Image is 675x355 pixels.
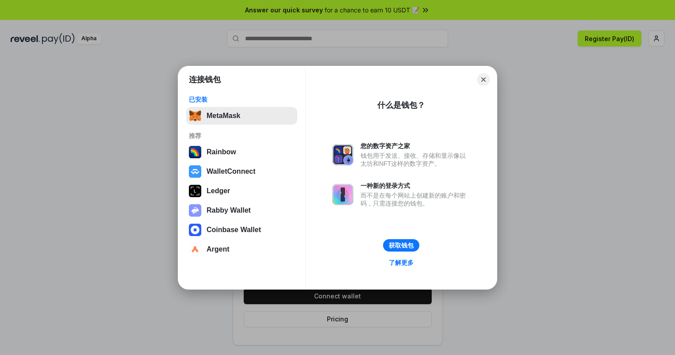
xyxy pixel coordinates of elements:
div: 什么是钱包？ [377,100,425,111]
button: Argent [186,240,297,258]
img: svg+xml,%3Csvg%20fill%3D%22none%22%20height%3D%2233%22%20viewBox%3D%220%200%2035%2033%22%20width%... [189,110,201,122]
button: 获取钱包 [383,239,419,252]
a: 了解更多 [384,257,419,268]
div: WalletConnect [207,168,256,176]
button: Rabby Wallet [186,202,297,219]
button: Rainbow [186,143,297,161]
img: svg+xml,%3Csvg%20width%3D%2228%22%20height%3D%2228%22%20viewBox%3D%220%200%2028%2028%22%20fill%3D... [189,224,201,236]
div: Rabby Wallet [207,206,251,214]
div: Coinbase Wallet [207,226,261,234]
button: MetaMask [186,107,297,125]
h1: 连接钱包 [189,74,221,85]
div: Ledger [207,187,230,195]
div: Rainbow [207,148,236,156]
div: 而不是在每个网站上创建新的账户和密码，只需连接您的钱包。 [361,191,470,207]
img: svg+xml,%3Csvg%20width%3D%2228%22%20height%3D%2228%22%20viewBox%3D%220%200%2028%2028%22%20fill%3D... [189,243,201,256]
img: svg+xml,%3Csvg%20xmlns%3D%22http%3A%2F%2Fwww.w3.org%2F2000%2Fsvg%22%20fill%3D%22none%22%20viewBox... [189,204,201,217]
img: svg+xml,%3Csvg%20width%3D%2228%22%20height%3D%2228%22%20viewBox%3D%220%200%2028%2028%22%20fill%3D... [189,165,201,178]
button: Coinbase Wallet [186,221,297,239]
div: 了解更多 [389,259,414,267]
img: svg+xml,%3Csvg%20width%3D%22120%22%20height%3D%22120%22%20viewBox%3D%220%200%20120%20120%22%20fil... [189,146,201,158]
img: svg+xml,%3Csvg%20xmlns%3D%22http%3A%2F%2Fwww.w3.org%2F2000%2Fsvg%22%20fill%3D%22none%22%20viewBox... [332,144,353,165]
button: Close [477,73,490,86]
div: 钱包用于发送、接收、存储和显示像以太坊和NFT这样的数字资产。 [361,152,470,168]
div: 已安装 [189,95,295,103]
img: svg+xml,%3Csvg%20xmlns%3D%22http%3A%2F%2Fwww.w3.org%2F2000%2Fsvg%22%20fill%3D%22none%22%20viewBox... [332,184,353,205]
button: WalletConnect [186,163,297,180]
div: 您的数字资产之家 [361,142,470,150]
img: svg+xml,%3Csvg%20xmlns%3D%22http%3A%2F%2Fwww.w3.org%2F2000%2Fsvg%22%20width%3D%2228%22%20height%3... [189,185,201,197]
div: 一种新的登录方式 [361,182,470,190]
div: 获取钱包 [389,241,414,249]
div: 推荐 [189,132,295,140]
button: Ledger [186,182,297,200]
div: MetaMask [207,112,240,120]
div: Argent [207,245,230,253]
